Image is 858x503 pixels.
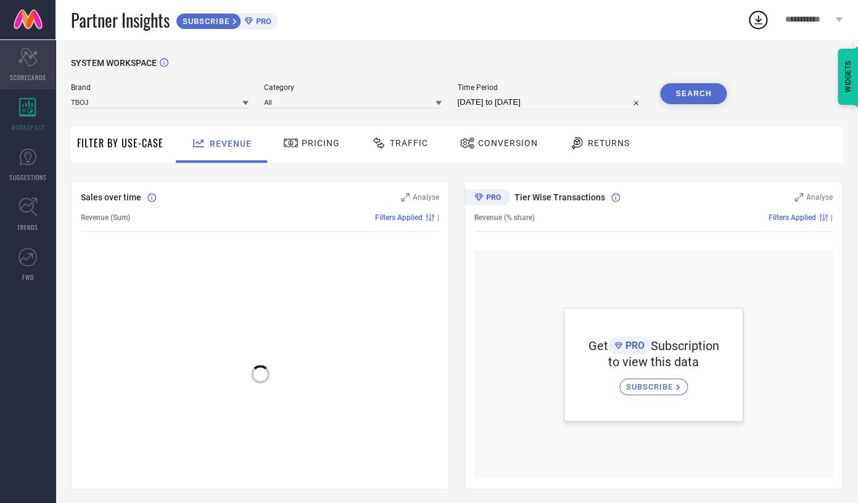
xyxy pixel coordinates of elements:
[10,73,46,82] span: SCORECARDS
[457,83,645,92] span: Time Period
[401,193,410,202] svg: Zoom
[608,354,699,369] span: to view this data
[651,338,719,353] span: Subscription
[176,17,233,26] span: SUBSCRIBE
[81,213,130,222] span: Revenue (Sum)
[514,192,605,202] span: Tier Wise Transactions
[71,58,157,68] span: SYSTEM WORKSPACE
[622,340,645,351] span: PRO
[81,192,141,202] span: Sales over time
[588,338,608,353] span: Get
[794,193,803,202] svg: Zoom
[437,213,439,222] span: |
[71,7,170,33] span: Partner Insights
[747,9,769,31] div: Open download list
[588,138,630,148] span: Returns
[619,369,688,395] a: SUBSCRIBE
[413,193,439,202] span: Analyse
[17,223,38,232] span: TRENDS
[176,10,278,30] a: SUBSCRIBEPRO
[210,139,252,149] span: Revenue
[302,138,340,148] span: Pricing
[11,123,45,132] span: WORKSPACE
[71,83,249,92] span: Brand
[478,138,538,148] span: Conversion
[22,272,34,282] span: FWD
[660,83,727,104] button: Search
[474,213,535,222] span: Revenue (% share)
[464,189,510,208] div: Premium
[457,95,645,110] input: Select time period
[375,213,423,222] span: Filters Applied
[390,138,428,148] span: Traffic
[806,193,833,202] span: Analyse
[9,173,47,182] span: SUGGESTIONS
[769,213,816,222] span: Filters Applied
[77,136,163,150] span: Filter By Use-Case
[831,213,833,222] span: |
[253,17,271,26] span: PRO
[264,83,442,92] span: Category
[626,382,676,391] span: SUBSCRIBE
